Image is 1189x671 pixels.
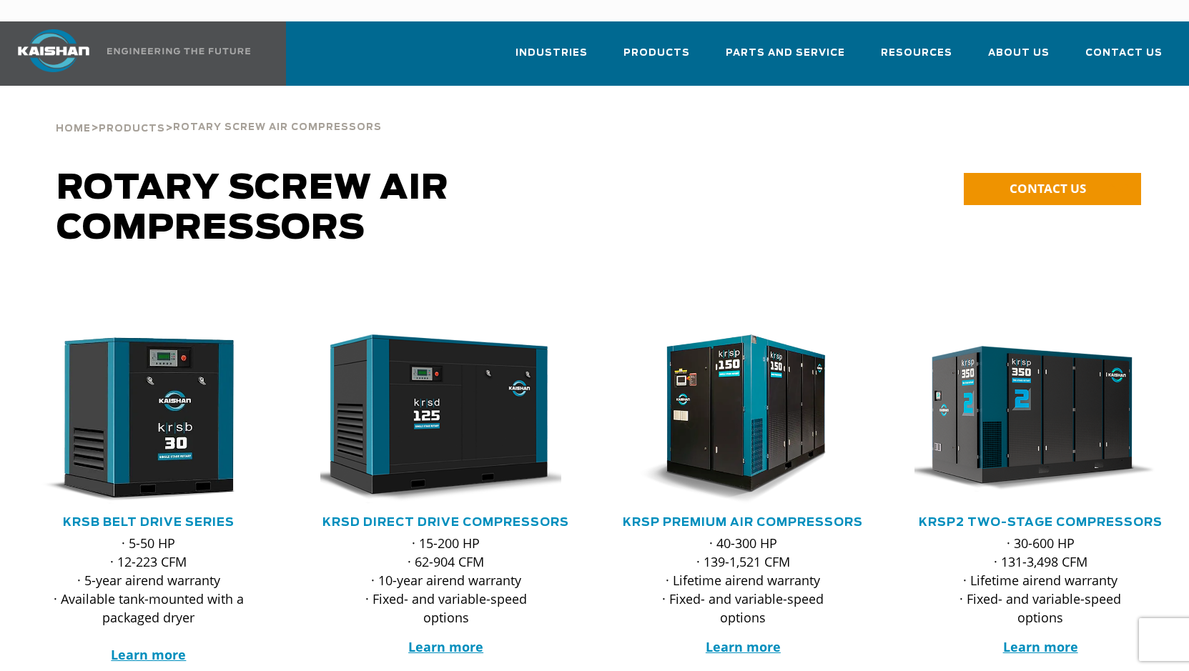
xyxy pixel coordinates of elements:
[515,45,588,61] span: Industries
[99,124,165,134] span: Products
[320,334,572,504] div: krsd125
[706,638,781,655] a: Learn more
[914,334,1166,504] div: krsp350
[623,45,690,61] span: Products
[726,34,845,83] a: Parts and Service
[63,517,235,528] a: KRSB Belt Drive Series
[107,48,250,54] img: Engineering the future
[56,86,382,140] div: > >
[988,34,1050,83] a: About Us
[904,334,1155,504] img: krsp350
[56,172,449,246] span: Rotary Screw Air Compressors
[964,173,1141,205] a: CONTACT US
[56,121,91,134] a: Home
[646,534,841,627] p: · 40-300 HP · 139-1,521 CFM · Lifetime airend warranty · Fixed- and variable-speed options
[111,646,186,663] a: Learn more
[623,517,863,528] a: KRSP Premium Air Compressors
[988,45,1050,61] span: About Us
[173,123,382,132] span: Rotary Screw Air Compressors
[618,334,869,504] div: krsp150
[56,124,91,134] span: Home
[349,534,543,627] p: · 15-200 HP · 62-904 CFM · 10-year airend warranty · Fixed- and variable-speed options
[23,334,275,504] div: krsb30
[1010,180,1086,197] span: CONTACT US
[1085,34,1163,83] a: Contact Us
[12,334,264,504] img: krsb30
[515,34,588,83] a: Industries
[51,534,246,664] p: · 5-50 HP · 12-223 CFM · 5-year airend warranty · Available tank-mounted with a packaged dryer
[1085,45,1163,61] span: Contact Us
[322,517,569,528] a: KRSD Direct Drive Compressors
[310,334,561,504] img: krsd125
[99,121,165,134] a: Products
[408,638,483,655] a: Learn more
[726,45,845,61] span: Parts and Service
[881,45,952,61] span: Resources
[1003,638,1078,655] a: Learn more
[919,517,1163,528] a: KRSP2 Two-Stage Compressors
[881,34,952,83] a: Resources
[623,34,690,83] a: Products
[607,334,859,504] img: krsp150
[943,534,1138,627] p: · 30-600 HP · 131-3,498 CFM · Lifetime airend warranty · Fixed- and variable-speed options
